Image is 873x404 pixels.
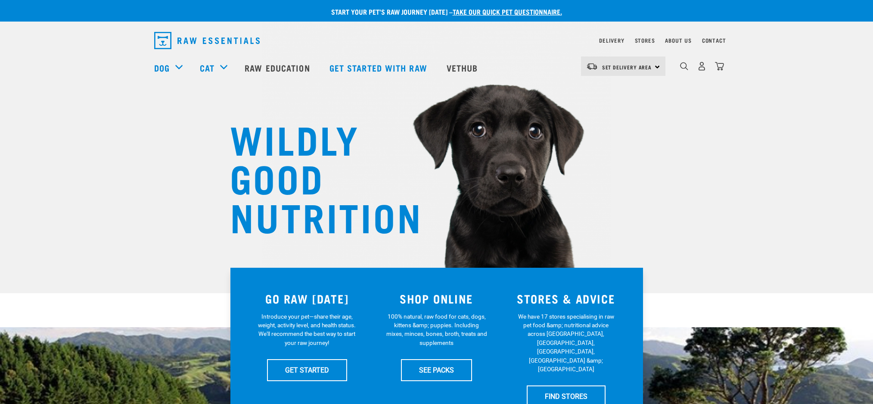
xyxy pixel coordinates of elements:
img: home-icon@2x.png [715,62,724,71]
a: Get started with Raw [321,50,438,85]
a: Delivery [599,39,624,42]
img: van-moving.png [586,63,598,70]
p: Introduce your pet—share their age, weight, activity level, and health status. We'll recommend th... [256,312,357,348]
img: Raw Essentials Logo [154,32,260,49]
a: Vethub [438,50,489,85]
a: SEE PACKS [401,359,472,381]
h1: WILDLY GOOD NUTRITION [230,119,402,235]
a: Cat [200,61,214,74]
a: Raw Education [236,50,320,85]
h3: STORES & ADVICE [506,292,626,305]
a: About Us [665,39,691,42]
img: home-icon-1@2x.png [680,62,688,70]
a: Contact [702,39,726,42]
h3: SHOP ONLINE [377,292,496,305]
span: Set Delivery Area [602,66,652,69]
p: 100% natural, raw food for cats, dogs, kittens &amp; puppies. Including mixes, minces, bones, bro... [386,312,487,348]
a: GET STARTED [267,359,347,381]
p: We have 17 stores specialising in raw pet food &amp; nutritional advice across [GEOGRAPHIC_DATA],... [516,312,617,374]
h3: GO RAW [DATE] [248,292,367,305]
a: Dog [154,61,170,74]
nav: dropdown navigation [147,28,726,53]
a: Stores [635,39,655,42]
a: take our quick pet questionnaire. [453,9,562,13]
img: user.png [697,62,706,71]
